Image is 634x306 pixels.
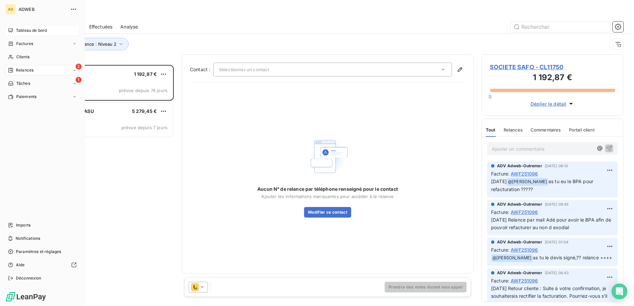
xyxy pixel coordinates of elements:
[16,235,40,241] span: Notifications
[261,194,394,199] span: Ajouter les informations manquantes pour accéder à la relance
[533,255,612,260] span: as tu le devis signé,?? relance ++++
[511,277,538,284] span: AWF251096
[5,38,79,49] a: Factures
[16,222,31,228] span: Imports
[490,72,615,85] h3: 1 192,87 €
[16,54,30,60] span: Clients
[119,88,167,93] span: prévue depuis 74 jours
[511,170,538,177] span: AWF251096
[47,38,129,50] button: Niveau de relance : Niveau 2
[16,27,47,33] span: Tableau de bord
[5,260,79,270] a: Aide
[304,207,351,218] button: Modifier ce contact
[545,271,569,275] span: [DATE] 06:43
[497,270,542,276] span: ADV Adweb-Outremer
[531,100,567,107] span: Déplier le détail
[5,220,79,230] a: Imports
[16,275,41,281] span: Déconnexion
[491,209,509,216] span: Facture :
[491,277,509,284] span: Facture :
[5,4,16,15] div: AD
[545,202,569,206] span: [DATE] 09:45
[504,127,523,132] span: Relances
[531,127,561,132] span: Commentaires
[16,80,30,86] span: Tâches
[134,71,157,77] span: 1 192,87 €
[511,209,538,216] span: AWF251096
[132,108,157,114] span: 5 279,45 €
[611,283,627,299] div: Open Intercom Messenger
[89,24,113,30] span: Effectuées
[32,65,174,306] div: grid
[5,25,79,36] a: Tableau de bord
[76,64,82,70] span: 2
[190,66,213,73] label: Contact :
[16,262,25,268] span: Aide
[5,246,79,257] a: Paramètres et réglages
[5,291,46,302] img: Logo LeanPay
[16,94,36,100] span: Paiements
[219,67,269,72] span: Sélectionner un contact
[490,63,615,72] span: SOCIETE SAFO - CL11750
[491,254,533,262] span: @ [PERSON_NAME]
[385,282,467,292] button: Prendre des notes durant mon appel
[491,178,595,192] span: as tu eu le BPA pour refacturation ?????
[491,170,509,177] span: Facture :
[491,246,509,253] span: Facture :
[5,65,79,76] a: 2Relances
[5,52,79,62] a: Clients
[306,135,349,178] img: Empty state
[19,7,66,12] span: ADWEB
[120,24,138,30] span: Analyse
[491,217,612,230] span: [DATE] Relance par mail Adé pour avoir le BPA afin de pouvoir refacturer au non d exodial
[16,249,61,255] span: Paramètres et réglages
[497,163,542,169] span: ADV Adweb-Outremer
[16,41,33,47] span: Factures
[497,239,542,245] span: ADV Adweb-Outremer
[497,201,542,207] span: ADV Adweb-Outremer
[545,240,569,244] span: [DATE] 07:04
[16,67,33,73] span: Relances
[491,178,507,184] span: [DATE]
[257,186,398,192] span: Aucun N° de relance par téléphone renseigné pour le contact
[5,78,79,89] a: 1Tâches
[507,178,548,186] span: @ [PERSON_NAME]
[121,125,167,130] span: prévue depuis 7 jours
[489,94,491,99] span: 0
[511,246,538,253] span: AWF251096
[486,127,496,132] span: Tout
[5,91,79,102] a: Paiements
[57,41,116,47] span: Niveau de relance : Niveau 2
[511,22,610,32] input: Rechercher
[529,100,577,108] button: Déplier le détail
[545,164,568,168] span: [DATE] 08:10
[569,127,595,132] span: Portail client
[76,77,82,83] span: 1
